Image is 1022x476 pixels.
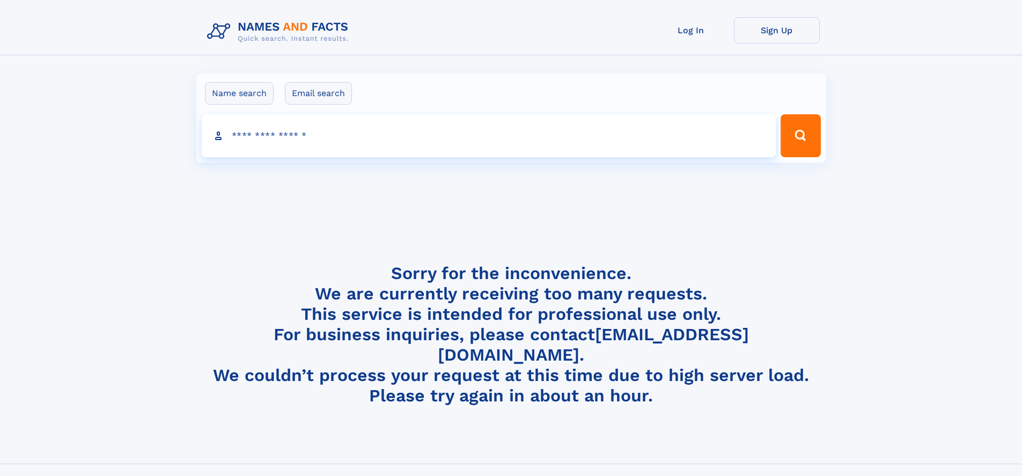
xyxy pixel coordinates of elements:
[438,324,749,365] a: [EMAIL_ADDRESS][DOMAIN_NAME]
[285,82,352,105] label: Email search
[781,114,820,157] button: Search Button
[734,17,820,43] a: Sign Up
[205,82,274,105] label: Name search
[203,263,820,406] h4: Sorry for the inconvenience. We are currently receiving too many requests. This service is intend...
[202,114,776,157] input: search input
[648,17,734,43] a: Log In
[203,17,357,46] img: Logo Names and Facts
